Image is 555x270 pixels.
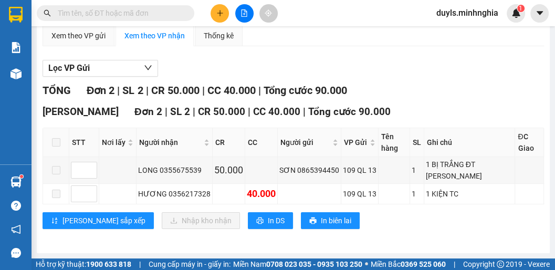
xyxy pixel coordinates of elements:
strong: 0369 525 060 [401,260,446,268]
div: 109 QL 13 [343,164,376,176]
button: printerIn biên lai [301,212,360,229]
th: Ghi chú [424,128,516,157]
button: sort-ascending[PERSON_NAME] sắp xếp [43,212,154,229]
span: Cung cấp máy in - giấy in: [149,258,231,270]
span: Đơn 2 [87,84,114,97]
span: Miền Bắc [371,258,446,270]
th: Tên hàng [379,128,410,157]
span: SL 2 [170,106,190,118]
span: caret-down [535,8,544,18]
div: HƯƠNG 0356217328 [138,188,211,200]
img: warehouse-icon [11,68,22,79]
input: Tìm tên, số ĐT hoặc mã đơn [58,7,182,19]
span: printer [309,217,317,225]
span: VP Gửi [344,137,368,148]
span: | [193,106,195,118]
div: 109 QL 13 [343,188,376,200]
span: | [139,258,141,270]
div: LONG 0355675539 [138,164,211,176]
div: 40.000 [247,186,276,201]
th: CC [245,128,278,157]
button: aim [259,4,278,23]
span: notification [11,224,21,234]
span: 1 [519,5,522,12]
button: downloadNhập kho nhận [162,212,240,229]
span: [PERSON_NAME] [43,106,119,118]
td: 109 QL 13 [341,157,379,184]
th: ĐC Giao [515,128,544,157]
div: SƠN 0865394450 [279,164,339,176]
span: copyright [497,261,504,268]
span: | [145,84,148,97]
sup: 1 [20,175,23,178]
span: Nơi lấy [102,137,125,148]
button: printerIn DS [248,212,293,229]
button: file-add [235,4,254,23]
span: In DS [268,215,285,226]
strong: 1900 633 818 [86,260,131,268]
span: message [11,248,21,258]
span: [PERSON_NAME] sắp xếp [62,215,145,226]
div: 50.000 [214,163,243,178]
th: CR [213,128,245,157]
span: file-add [240,9,248,17]
span: sort-ascending [51,217,58,225]
span: CR 50.000 [151,84,199,97]
div: Xem theo VP nhận [124,30,185,41]
span: | [202,84,204,97]
span: Tổng cước 90.000 [263,84,347,97]
span: search [44,9,51,17]
span: down [144,64,152,72]
span: In biên lai [321,215,351,226]
img: warehouse-icon [11,176,22,188]
th: STT [69,128,99,157]
span: duyls.minhnghia [428,6,507,19]
span: Miền Nam [233,258,362,270]
button: caret-down [530,4,549,23]
div: 1 [412,164,422,176]
span: CC 40.000 [207,84,255,97]
strong: 0708 023 035 - 0935 103 250 [266,260,362,268]
span: | [454,258,455,270]
sup: 1 [517,5,525,12]
span: TỔNG [43,84,71,97]
span: | [248,106,250,118]
span: Người gửi [280,137,330,148]
span: Lọc VP Gửi [48,61,90,75]
img: icon-new-feature [511,8,521,18]
span: Người nhận [139,137,202,148]
span: plus [216,9,224,17]
span: printer [256,217,264,225]
span: CC 40.000 [253,106,300,118]
span: aim [265,9,272,17]
span: | [165,106,167,118]
td: 109 QL 13 [341,184,379,204]
div: Xem theo VP gửi [51,30,106,41]
span: | [117,84,120,97]
div: 1 BỊ TRẮNG ĐT [PERSON_NAME] [426,159,514,182]
span: SL 2 [122,84,143,97]
button: Lọc VP Gửi [43,60,158,77]
span: | [303,106,306,118]
span: Đơn 2 [134,106,162,118]
span: | [258,84,260,97]
div: 1 KIỆN TC [426,188,514,200]
span: Hỗ trợ kỹ thuật: [36,258,131,270]
span: ⚪️ [365,262,368,266]
img: solution-icon [11,42,22,53]
th: SL [410,128,424,157]
span: Tổng cước 90.000 [308,106,391,118]
img: logo-vxr [9,7,23,23]
span: CR 50.000 [198,106,245,118]
div: 1 [412,188,422,200]
div: Thống kê [204,30,234,41]
span: question-circle [11,201,21,211]
button: plus [211,4,229,23]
